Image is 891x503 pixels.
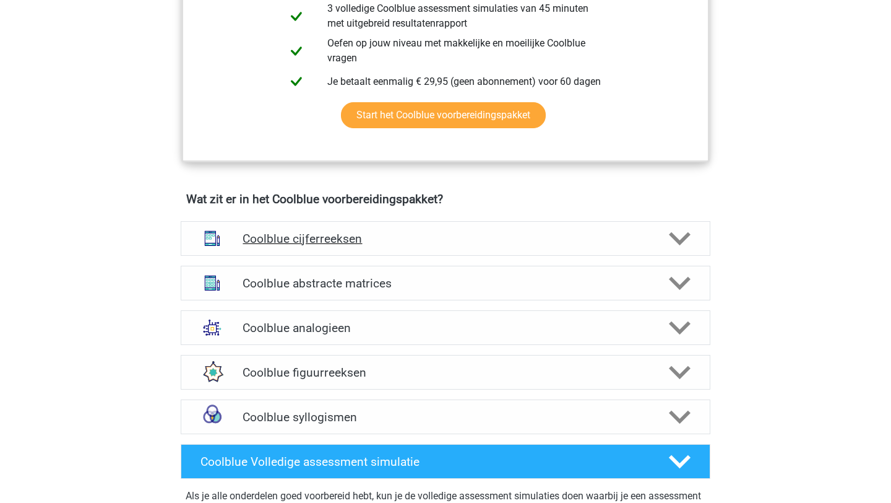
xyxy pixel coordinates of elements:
a: Coolblue Volledige assessment simulatie [176,444,715,479]
h4: Coolblue analogieen [243,321,648,335]
h4: Wat zit er in het Coolblue voorbereidingspakket? [186,192,705,206]
h4: Coolblue cijferreeksen [243,232,648,246]
img: figuurreeksen [196,356,228,388]
h4: Coolblue figuurreeksen [243,365,648,380]
h4: Coolblue Volledige assessment simulatie [200,455,648,469]
img: abstracte matrices [196,267,228,299]
a: Start het Coolblue voorbereidingspakket [341,102,546,128]
img: syllogismen [196,401,228,433]
a: figuurreeksen Coolblue figuurreeksen [176,355,715,390]
a: cijferreeksen Coolblue cijferreeksen [176,221,715,256]
img: analogieen [196,312,228,344]
h4: Coolblue abstracte matrices [243,276,648,291]
a: syllogismen Coolblue syllogismen [176,400,715,434]
img: cijferreeksen [196,222,228,255]
h4: Coolblue syllogismen [243,410,648,424]
a: analogieen Coolblue analogieen [176,310,715,345]
a: abstracte matrices Coolblue abstracte matrices [176,266,715,300]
